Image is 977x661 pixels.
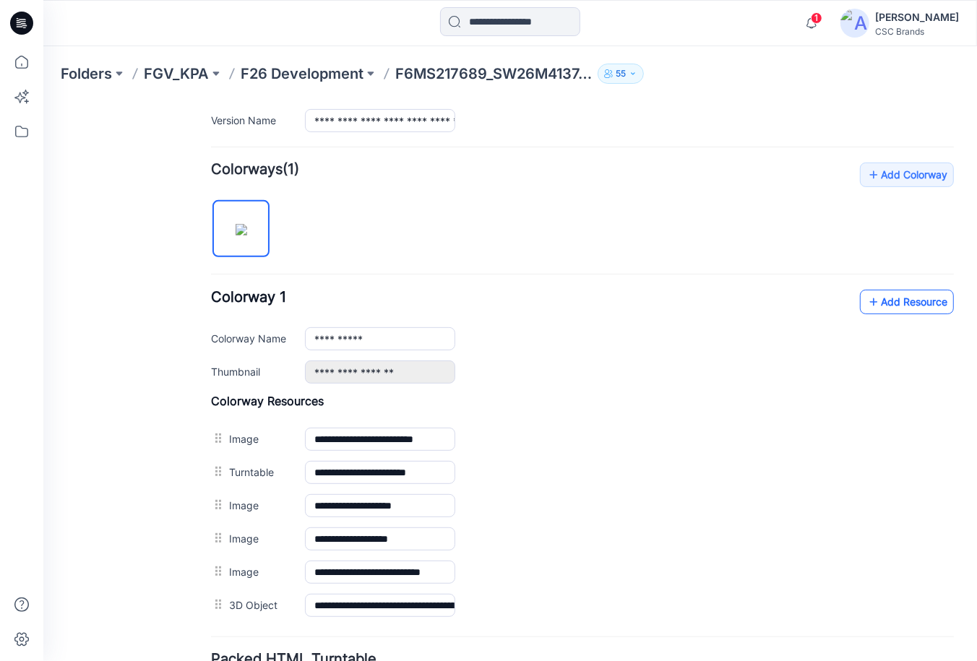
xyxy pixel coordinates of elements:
label: 3D Object [186,496,247,511]
h4: Packed HTML Turntable [168,551,911,565]
button: 55 [598,64,644,84]
label: Image [186,429,247,445]
a: Add Resource [817,189,911,213]
label: Image [186,462,247,478]
p: 55 [616,66,626,82]
p: F6MS217689_SW26M4137_F26_GLREG [395,64,592,84]
label: Image [186,396,247,412]
label: Turntable [186,363,247,379]
div: [PERSON_NAME] [875,9,959,26]
a: Folders [61,64,112,84]
span: Colorway 1 [168,187,243,204]
label: Colorway Name [168,229,247,245]
img: avatar [840,9,869,38]
iframe: edit-style [43,101,977,661]
div: CSC Brands [875,26,959,37]
label: Image [186,329,247,345]
a: F26 Development [241,64,363,84]
h4: Colorway Resources [168,293,911,307]
span: 1 [811,12,822,24]
a: FGV_KPA [144,64,209,84]
img: eyJhbGciOiJIUzI1NiIsImtpZCI6IjAiLCJzbHQiOiJzZXMiLCJ0eXAiOiJKV1QifQ.eyJkYXRhIjp7InR5cGUiOiJzdG9yYW... [192,123,204,134]
label: Thumbnail [168,262,247,278]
